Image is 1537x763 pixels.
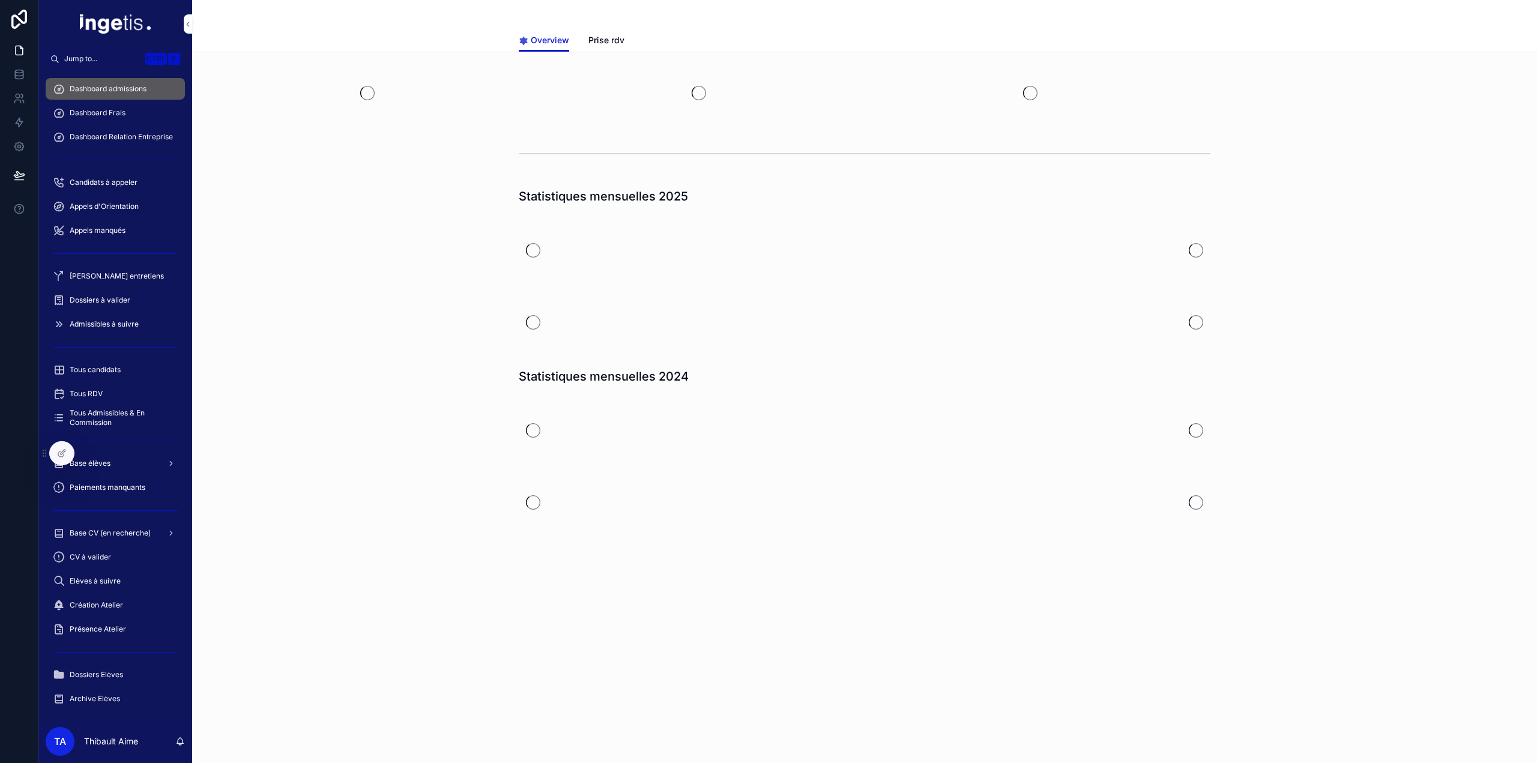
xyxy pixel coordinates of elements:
[70,694,120,704] span: Archive Elèves
[46,313,185,335] a: Admissibles à suivre
[46,570,185,592] a: Elèves à suivre
[70,459,110,468] span: Base élèves
[54,734,66,749] span: TA
[46,546,185,568] a: CV à valider
[46,359,185,381] a: Tous candidats
[70,389,103,399] span: Tous RDV
[70,271,164,281] span: [PERSON_NAME] entretiens
[70,319,139,329] span: Admissibles à suivre
[70,295,130,305] span: Dossiers à valider
[46,220,185,241] a: Appels manqués
[46,126,185,148] a: Dashboard Relation Entreprise
[46,196,185,217] a: Appels d'Orientation
[70,600,123,610] span: Création Atelier
[70,528,151,538] span: Base CV (en recherche)
[70,624,126,634] span: Présence Atelier
[46,477,185,498] a: Paiements manquants
[70,670,123,680] span: Dossiers Elèves
[46,78,185,100] a: Dashboard admissions
[70,408,173,427] span: Tous Admissibles & En Commission
[519,368,689,385] h1: Statistiques mensuelles 2024
[70,552,111,562] span: CV à valider
[46,265,185,287] a: [PERSON_NAME] entretiens
[70,576,121,586] span: Elèves à suivre
[46,48,185,70] button: Jump to...CtrlK
[519,188,688,205] h1: Statistiques mensuelles 2025
[38,70,192,720] div: scrollable content
[70,365,121,375] span: Tous candidats
[46,289,185,311] a: Dossiers à valider
[46,522,185,544] a: Base CV (en recherche)
[70,84,146,94] span: Dashboard admissions
[46,172,185,193] a: Candidats à appeler
[588,34,624,46] span: Prise rdv
[46,594,185,616] a: Création Atelier
[70,483,145,492] span: Paiements manquants
[519,29,569,52] a: Overview
[46,383,185,405] a: Tous RDV
[46,618,185,640] a: Présence Atelier
[84,735,138,747] p: Thibault Aime
[80,14,151,34] img: App logo
[588,29,624,53] a: Prise rdv
[70,108,125,118] span: Dashboard Frais
[145,53,167,65] span: Ctrl
[46,102,185,124] a: Dashboard Frais
[46,688,185,710] a: Archive Elèves
[70,178,137,187] span: Candidats à appeler
[46,453,185,474] a: Base élèves
[70,132,173,142] span: Dashboard Relation Entreprise
[64,54,140,64] span: Jump to...
[46,664,185,686] a: Dossiers Elèves
[70,202,139,211] span: Appels d'Orientation
[531,34,569,46] span: Overview
[70,226,125,235] span: Appels manqués
[169,54,179,64] span: K
[46,407,185,429] a: Tous Admissibles & En Commission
